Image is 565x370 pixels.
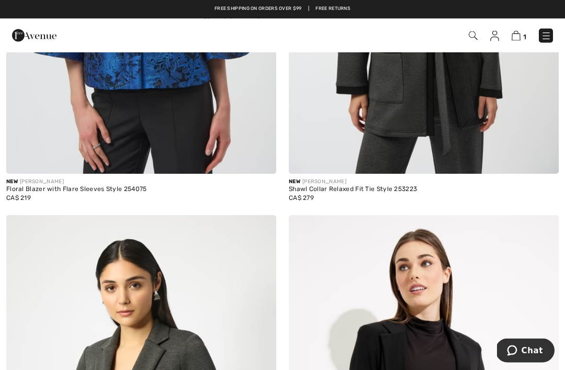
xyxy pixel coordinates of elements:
span: | [308,5,309,13]
span: New [289,179,300,185]
a: 1ère Avenue [12,30,56,40]
img: Shopping Bag [512,31,521,41]
img: My Info [490,31,499,41]
span: New [6,179,18,185]
img: 1ère Avenue [12,25,56,46]
span: CA$ 279 [289,195,314,202]
span: CA$ 219 [6,195,31,202]
div: [PERSON_NAME] [6,178,276,186]
a: 1 [512,29,526,42]
div: Floral Blazer with Flare Sleeves Style 254075 [6,186,276,194]
iframe: Opens a widget where you can chat to one of our agents [497,339,555,365]
a: Free shipping on orders over $99 [214,5,302,13]
div: Shawl Collar Relaxed Fit Tie Style 253223 [289,186,559,194]
img: Search [469,31,478,40]
div: [PERSON_NAME] [289,178,559,186]
span: 1 [523,33,526,41]
a: Free Returns [315,5,351,13]
img: Menu [541,31,551,41]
